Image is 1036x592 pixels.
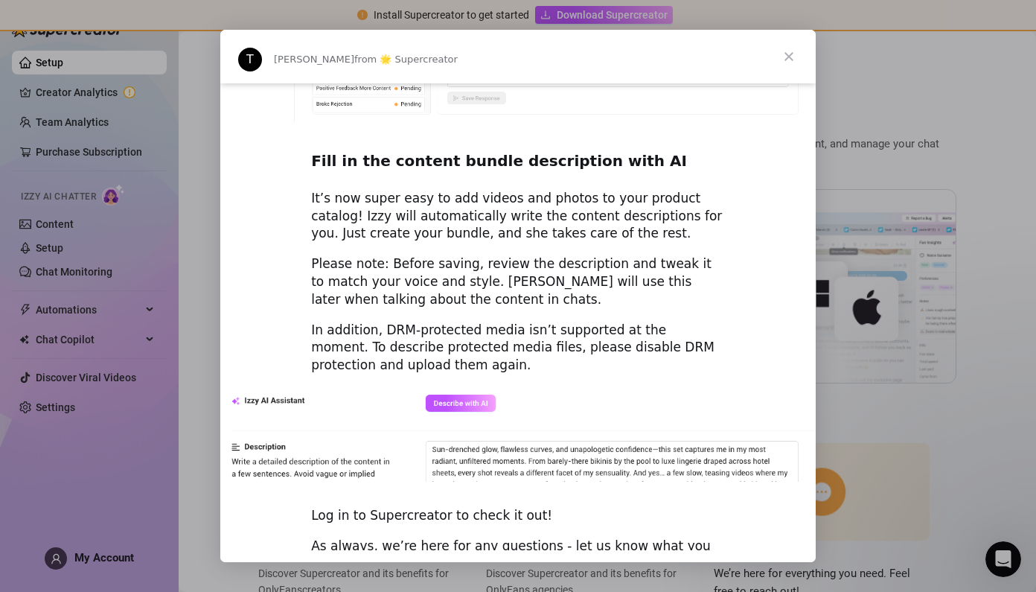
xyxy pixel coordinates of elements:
div: It’s now super easy to add videos and photos to your product catalog! Izzy will automatically wri... [311,190,725,243]
div: Log in to Supercreator to check it out! [311,507,725,525]
div: In addition, DRM-protected media isn’t supported at the moment. To describe protected media files... [311,322,725,375]
span: [PERSON_NAME] [274,54,354,65]
div: As always, we’re here for any questions - let us know what you think! ✨ [311,538,725,573]
div: Profile image for Tanya [238,48,262,71]
div: Please note: Before saving, review the description and tweak it to match your voice and style. [P... [311,255,725,308]
h2: Fill in the content bundle description with AI [311,151,725,179]
span: from 🌟 Supercreator [354,54,458,65]
span: Close [762,30,816,83]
